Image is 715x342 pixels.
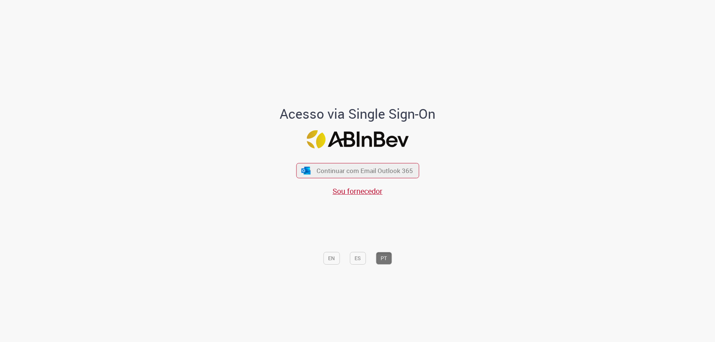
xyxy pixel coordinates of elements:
h1: Acesso via Single Sign-On [254,106,461,121]
button: ícone Azure/Microsoft 360 Continuar com Email Outlook 365 [296,163,419,178]
button: PT [376,252,392,265]
button: ES [350,252,366,265]
span: Continuar com Email Outlook 365 [317,166,413,175]
img: ícone Azure/Microsoft 360 [301,167,311,175]
img: Logo ABInBev [306,130,409,148]
button: EN [323,252,340,265]
a: Sou fornecedor [333,186,382,196]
